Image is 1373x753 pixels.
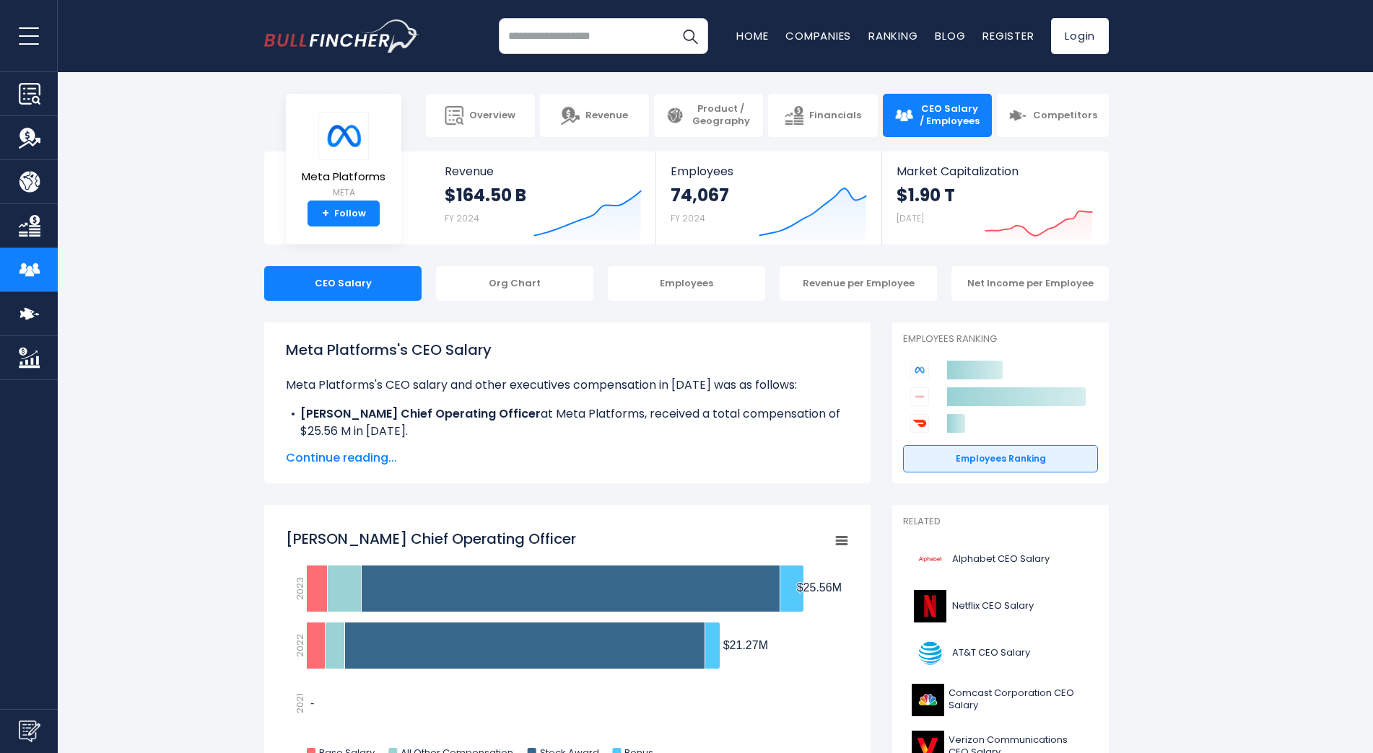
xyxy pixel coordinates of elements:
[672,18,708,54] button: Search
[671,212,705,224] small: FY 2024
[585,110,628,122] span: Revenue
[952,647,1030,659] span: AT&T CEO Salary
[445,212,479,224] small: FY 2024
[430,151,656,245] a: Revenue $164.50 B FY 2024
[436,266,593,301] div: Org Chart
[997,94,1109,137] a: Competitors
[310,697,314,709] text: -
[301,111,386,201] a: Meta Platforms META
[897,184,955,206] strong: $1.90 T
[286,405,849,440] li: at Meta Platforms, received a total compensation of $25.56 M in [DATE].
[797,581,842,594] tspan: $25.56M
[264,19,419,53] a: Go to homepage
[903,680,1098,720] a: Comcast Corporation CEO Salary
[445,164,642,178] span: Revenue
[671,184,729,206] strong: 74,067
[264,19,419,53] img: bullfincher logo
[671,164,866,178] span: Employees
[910,361,929,379] img: Meta Platforms competitors logo
[785,28,851,43] a: Companies
[654,94,763,137] a: Product / Geography
[426,94,535,137] a: Overview
[293,634,307,657] text: 2022
[293,693,307,713] text: 2021
[903,333,1098,345] p: Employees Ranking
[951,266,1109,301] div: Net Income per Employee
[903,633,1098,673] a: AT&T CEO Salary
[935,28,965,43] a: Blog
[809,110,861,122] span: Financials
[910,387,929,406] img: Alphabet competitors logo
[903,445,1098,472] a: Employees Ranking
[264,266,422,301] div: CEO Salary
[286,529,576,549] tspan: [PERSON_NAME] Chief Operating Officer
[910,414,929,433] img: DoorDash competitors logo
[949,687,1089,712] span: Comcast Corporation CEO Salary
[919,103,980,128] span: CEO Salary / Employees
[903,540,1098,579] a: Alphabet CEO Salary
[445,184,526,206] strong: $164.50 B
[883,94,992,137] a: CEO Salary / Employees
[903,516,1098,528] p: Related
[912,637,948,669] img: T logo
[912,590,948,622] img: NFLX logo
[736,28,768,43] a: Home
[1051,18,1109,54] a: Login
[952,600,1034,612] span: Netflix CEO Salary
[868,28,917,43] a: Ranking
[293,577,307,600] text: 2023
[322,207,329,220] strong: +
[723,639,768,651] tspan: $21.27M
[302,186,385,199] small: META
[903,586,1098,626] a: Netflix CEO Salary
[656,151,881,245] a: Employees 74,067 FY 2024
[780,266,937,301] div: Revenue per Employee
[1033,110,1097,122] span: Competitors
[912,684,944,716] img: CMCSA logo
[912,543,948,576] img: GOOGL logo
[308,201,380,226] a: +Follow
[540,94,649,137] a: Revenue
[608,266,765,301] div: Employees
[302,171,385,183] span: Meta Platforms
[952,553,1050,565] span: Alphabet CEO Salary
[300,405,541,422] b: [PERSON_NAME] Chief Operating Officer
[286,376,849,394] p: Meta Platforms's CEO salary and other executives compensation in [DATE] was as follows:
[982,28,1034,43] a: Register
[286,339,849,361] h1: Meta Platforms's CEO Salary
[690,103,751,128] span: Product / Geography
[469,110,515,122] span: Overview
[897,212,924,224] small: [DATE]
[286,449,849,467] span: Continue reading...
[882,151,1107,245] a: Market Capitalization $1.90 T [DATE]
[768,94,877,137] a: Financials
[897,164,1093,178] span: Market Capitalization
